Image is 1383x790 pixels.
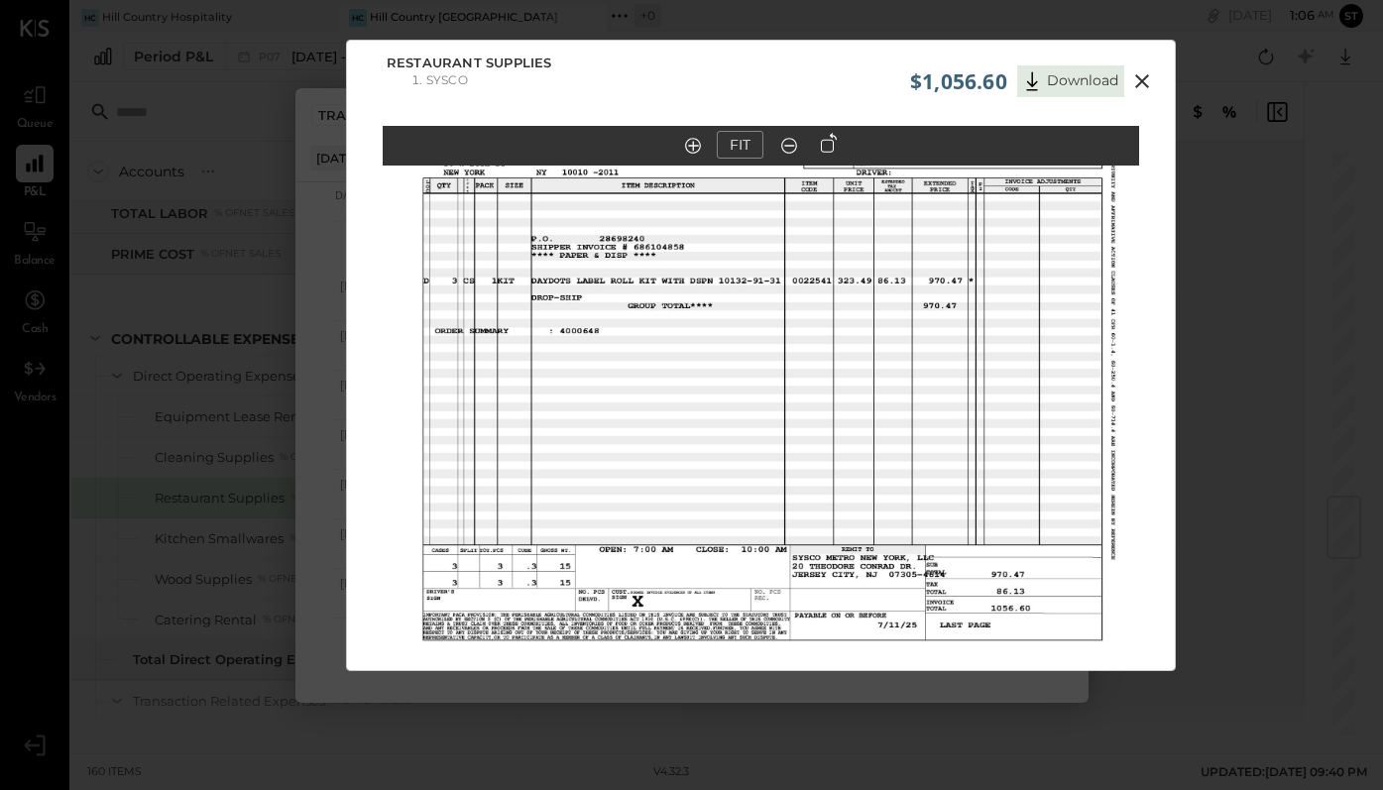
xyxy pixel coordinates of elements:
[717,131,763,159] button: FIT
[383,65,1139,649] img: Zoomable Rotatable
[426,72,468,87] li: SYSCO
[387,54,552,73] span: Restaurant Supplies
[910,67,1007,95] span: $1,056.60
[1017,65,1124,97] button: Download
